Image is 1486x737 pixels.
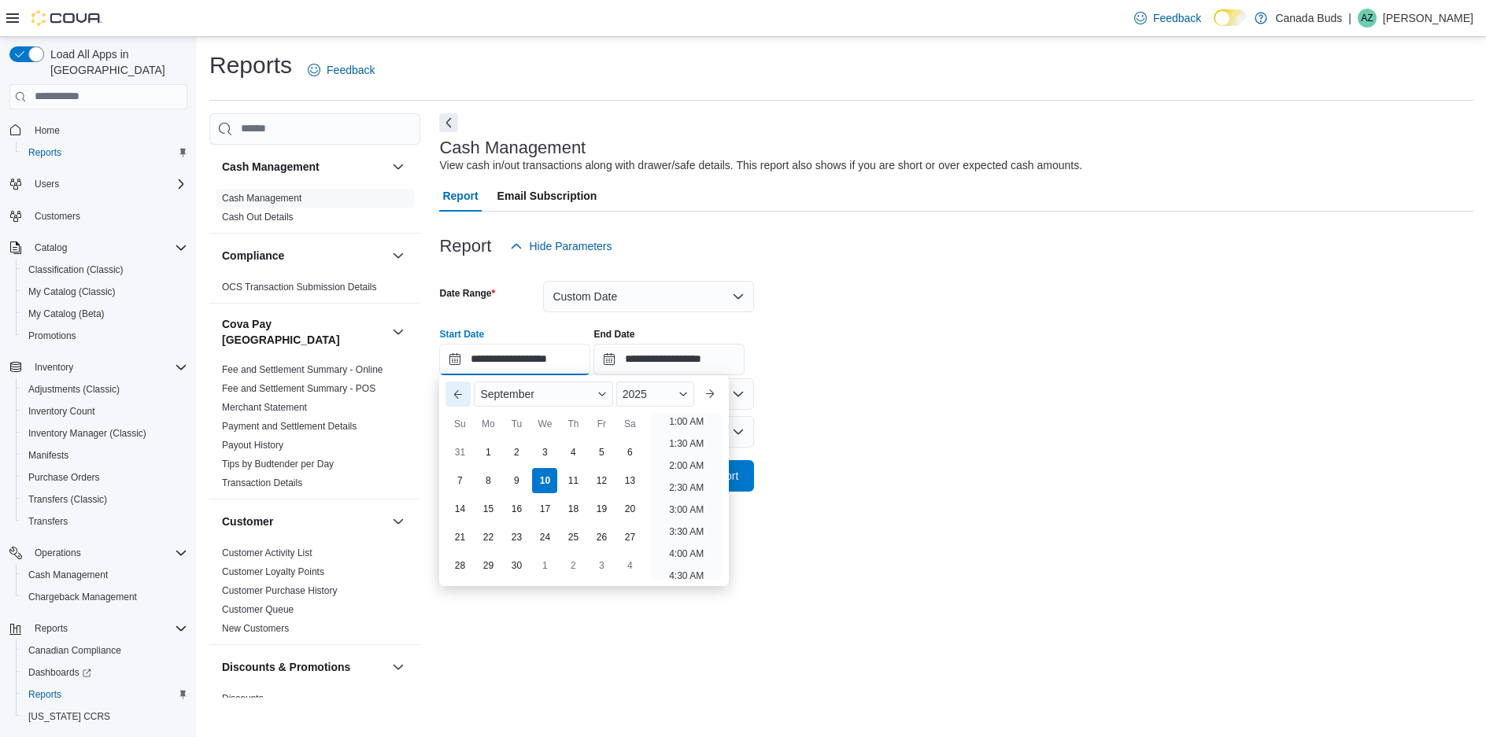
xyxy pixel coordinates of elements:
span: Cash Management [28,569,108,581]
a: Dashboards [16,661,194,684]
button: Inventory [3,356,194,378]
span: Reports [35,622,68,635]
span: [US_STATE] CCRS [28,710,110,723]
span: Catalog [35,241,67,254]
span: Tips by Budtender per Day [222,458,334,470]
label: End Date [593,328,634,341]
button: Reports [28,619,74,638]
div: day-13 [617,468,642,493]
span: 2025 [623,388,647,400]
a: Classification (Classic) [22,260,130,279]
span: Customer Queue [222,603,294,616]
input: Press the down key to open a popover containing a calendar. [593,344,745,375]
div: day-7 [447,468,472,493]
button: Reports [16,684,194,706]
div: Compliance [209,278,420,303]
button: Hide Parameters [504,230,618,262]
span: Users [35,178,59,190]
span: Customers [35,210,80,223]
a: OCS Transaction Submission Details [222,282,377,293]
a: Adjustments (Classic) [22,380,126,399]
a: Canadian Compliance [22,641,128,660]
li: 3:00 AM [663,500,710,519]
span: Report [442,180,478,212]
li: 4:00 AM [663,544,710,563]
div: Su [447,411,472,437]
div: Cash Management [209,189,420,233]
div: Customer [209,544,420,644]
span: Catalog [28,238,187,257]
button: [US_STATE] CCRS [16,706,194,728]
span: Reports [22,143,187,162]
a: Feedback [1128,2,1207,34]
span: New Customers [222,622,289,635]
span: Customer Loyalty Points [222,566,324,578]
button: Manifests [16,444,194,466]
a: Home [28,121,66,140]
span: Inventory Manager (Classic) [22,424,187,443]
span: Inventory Count [28,405,95,418]
span: Manifests [28,449,68,462]
div: day-11 [560,468,586,493]
div: day-14 [447,496,472,521]
span: Customers [28,206,187,226]
button: Discounts & Promotions [389,658,408,676]
div: Fr [589,411,614,437]
span: Cash Out Details [222,211,294,223]
span: Canadian Compliance [28,644,121,657]
div: Sa [617,411,642,437]
span: Fee and Settlement Summary - Online [222,363,383,376]
div: day-27 [617,525,642,550]
h3: Compliance [222,248,284,263]
span: Classification (Classic) [22,260,187,279]
span: Cash Management [22,566,187,584]
span: AZ [1361,9,1373,28]
button: Custom Date [543,281,754,312]
div: day-1 [532,553,557,578]
a: Payment and Settlement Details [222,421,357,432]
span: Transfers (Classic) [28,493,107,506]
div: day-1 [475,440,501,465]
button: Inventory [28,358,79,377]
button: Cova Pay [GEOGRAPHIC_DATA] [389,322,408,341]
span: Email Subscription [497,180,597,212]
div: day-26 [589,525,614,550]
span: Transaction Details [222,477,302,489]
div: View cash in/out transactions along with drawer/safe details. This report also shows if you are s... [439,157,1082,174]
a: Cash Management [222,193,301,204]
div: day-19 [589,496,614,521]
div: day-23 [504,525,529,550]
h3: Report [439,237,491,256]
li: 1:30 AM [663,434,710,453]
img: Cova [31,10,102,26]
p: | [1348,9,1351,28]
span: Reports [28,619,187,638]
span: Transfers [28,515,68,528]
span: Users [28,175,187,193]
button: Inventory Manager (Classic) [16,422,194,444]
h3: Cash Management [439,138,586,157]
a: Customers [28,207,87,226]
a: Chargeback Management [22,588,143,606]
span: Canadian Compliance [22,641,187,660]
button: Cash Management [222,159,386,175]
a: Merchant Statement [222,402,307,413]
button: Customer [389,512,408,531]
span: Reports [22,685,187,704]
span: Promotions [28,330,76,342]
div: day-16 [504,496,529,521]
span: Feedback [1153,10,1201,26]
div: day-15 [475,496,501,521]
button: Next month [697,381,723,407]
span: Customer Activity List [222,547,312,559]
div: day-18 [560,496,586,521]
span: Inventory Manager (Classic) [28,427,146,440]
a: [US_STATE] CCRS [22,707,116,726]
button: Reports [3,617,194,639]
span: Chargeback Management [22,588,187,606]
a: Reports [22,685,68,704]
a: New Customers [222,623,289,634]
div: day-28 [447,553,472,578]
a: Fee and Settlement Summary - POS [222,383,375,394]
div: day-6 [617,440,642,465]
